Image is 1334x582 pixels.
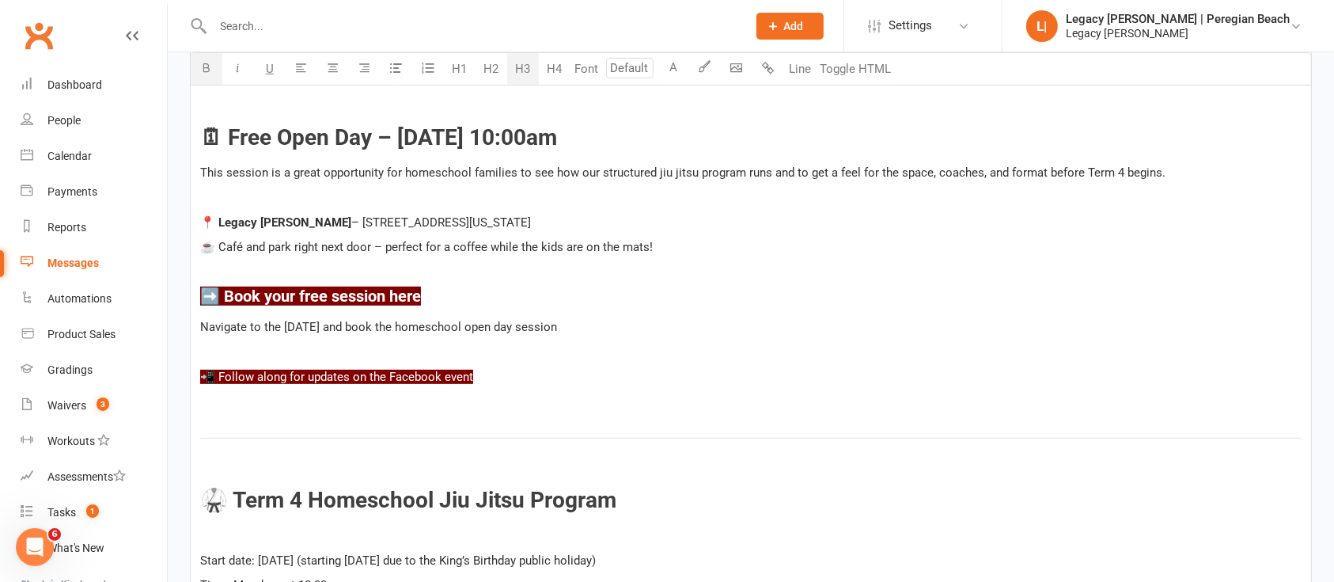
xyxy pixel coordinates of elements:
[208,15,736,37] input: Search...
[48,528,61,541] span: 6
[756,13,824,40] button: Add
[1066,26,1290,40] div: Legacy [PERSON_NAME]
[816,53,895,85] button: Toggle HTML
[507,53,539,85] button: H3
[200,240,653,254] span: ☕ Café and park right next door – perfect for a coffee while the kids are on the mats!
[200,320,557,334] span: Navigate to the [DATE] and book the homeschool open day session
[444,53,476,85] button: H1
[21,210,167,245] a: Reports
[539,53,570,85] button: H4
[784,20,804,32] span: Add
[47,399,86,412] div: Waivers
[476,53,507,85] button: H2
[21,388,167,424] a: Waivers 3
[21,424,167,459] a: Workouts
[21,245,167,281] a: Messages
[21,459,167,495] a: Assessments
[21,352,167,388] a: Gradings
[254,53,286,85] button: U
[47,470,126,483] div: Assessments
[200,124,557,150] span: 🗓 Free Open Day – [DATE] 10:00am
[47,221,86,234] div: Reports
[47,435,95,447] div: Workouts
[47,328,116,340] div: Product Sales
[1066,12,1290,26] div: Legacy [PERSON_NAME] | Peregian Beach
[47,542,104,554] div: What's New
[21,67,167,103] a: Dashboard
[21,317,167,352] a: Product Sales
[47,506,76,519] div: Tasks
[658,53,689,85] button: A
[47,257,99,269] div: Messages
[351,215,531,230] span: – [STREET_ADDRESS][US_STATE]
[21,531,167,566] a: What's New
[21,174,167,210] a: Payments
[570,53,602,85] button: Font
[47,292,112,305] div: Automations
[16,528,54,566] iframe: Intercom live chat
[21,281,167,317] a: Automations
[21,495,167,531] a: Tasks 1
[200,370,473,384] span: 📲 Follow along for updates on the Facebook event
[47,363,93,376] div: Gradings
[21,103,167,139] a: People
[200,487,616,513] span: 🥋 Term 4 Homeschool Jiu Jitsu Program
[1026,10,1058,42] div: L|
[86,504,99,518] span: 1
[889,8,932,44] span: Settings
[21,139,167,174] a: Calendar
[97,398,109,411] span: 3
[606,58,654,78] input: Default
[266,62,274,76] span: U
[47,78,102,91] div: Dashboard
[200,553,596,568] span: Start date: [DATE] (starting [DATE] due to the King’s Birthday public holiday)
[200,165,1165,180] span: This session is a great opportunity for homeschool families to see how our structured jiu jitsu p...
[47,150,92,162] div: Calendar
[47,114,81,127] div: People
[200,287,421,306] span: ➡️ Book your free session here
[19,16,59,55] a: Clubworx
[47,185,97,198] div: Payments
[784,53,816,85] button: Line
[200,215,351,230] span: 📍 Legacy [PERSON_NAME]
